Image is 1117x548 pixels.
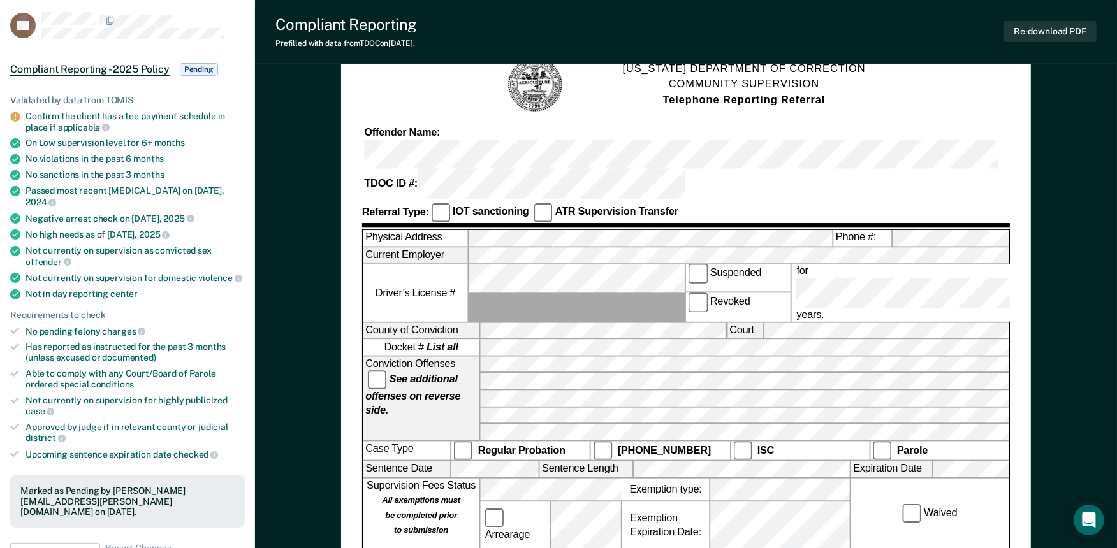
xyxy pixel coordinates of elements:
input: Waived [903,503,922,523]
input: Regular Probation [454,441,473,460]
label: Current Employer [363,247,468,263]
div: Not in day reporting [26,289,245,299]
span: months [133,154,164,164]
span: checked [173,449,218,459]
input: ATR Supervision Transfer [534,203,553,222]
strong: See additional offenses on reverse side. [365,373,460,416]
strong: All exemptions must be completed prior to submission [383,494,461,535]
div: Supervision Fees Status [363,478,479,547]
label: Exemption type: [622,478,710,500]
div: Approved by judge if in relevant county or judicial [26,422,245,443]
strong: Offender Name: [365,127,441,138]
label: County of Conviction [363,322,479,338]
div: Open Intercom Messenger [1074,505,1104,535]
strong: Referral Type: [362,206,429,218]
div: Requirements to check [10,310,245,321]
label: Driver’s License # [363,264,468,322]
input: Arrearage [485,508,504,528]
button: Re-download PDF [1004,21,1097,42]
div: Not currently on supervision for highly publicized [26,395,245,417]
span: Pending [180,63,218,76]
input: for years. [797,278,1064,307]
div: Prefilled with data from TDOC on [DATE] . [275,39,417,48]
span: offender [26,257,71,267]
div: No sanctions in the past 3 [26,169,245,180]
span: documented) [102,352,156,363]
label: Sentence Date [363,461,451,477]
div: No pending felony [26,326,245,337]
span: months [154,138,185,148]
div: Conviction Offenses [363,356,479,440]
div: Able to comply with any Court/Board of Parole ordered special [26,368,245,390]
span: 2025 [163,213,194,224]
div: Upcoming sentence expiration date [26,449,245,460]
strong: ATR Supervision Transfer [555,206,678,218]
strong: Parole [897,444,928,456]
input: IOT sanctioning [432,203,451,222]
label: Expiration Date [851,461,933,477]
label: Court [727,322,763,338]
label: Revoked [687,293,791,321]
span: center [110,289,138,299]
div: No violations in the past 6 [26,154,245,164]
div: Confirm the client has a fee payment schedule in place if applicable [26,111,245,133]
span: Compliant Reporting - 2025 Policy [10,63,170,76]
div: Case Type [363,441,451,460]
input: Suspended [689,264,708,284]
span: violence [198,273,242,283]
label: Arrearage [483,508,548,542]
strong: Regular Probation [478,444,566,456]
strong: Telephone Reporting Referral [663,94,826,106]
strong: IOT sanctioning [453,206,529,218]
label: for years. [794,264,1067,322]
div: Not currently on supervision as convicted sex [26,245,245,267]
strong: List all [427,342,458,353]
img: TN Seal [507,56,565,114]
div: Negative arrest check on [DATE], [26,213,245,224]
div: Not currently on supervision for domestic [26,272,245,284]
div: Passed most recent [MEDICAL_DATA] on [DATE], [26,185,245,207]
input: See additional offenses on reverse side. [368,370,387,389]
label: Sentence Length [540,461,633,477]
span: case [26,406,54,416]
div: Validated by data from TOMIS [10,95,245,106]
span: Docket # [384,340,458,354]
span: 2025 [139,229,170,240]
label: Waived [900,503,960,523]
span: months [133,169,164,180]
label: Phone #: [834,230,892,246]
span: conditions [91,379,135,389]
strong: TDOC ID #: [365,178,418,189]
label: Physical Address [363,230,468,246]
span: district [26,433,66,443]
h1: [US_STATE] DEPARTMENT OF CORRECTION COMMUNITY SUPERVISION [623,62,866,109]
div: Marked as Pending by [PERSON_NAME][EMAIL_ADDRESS][PERSON_NAME][DOMAIN_NAME] on [DATE]. [20,486,235,517]
div: Exemption Expiration Date: [622,501,710,548]
span: charges [103,326,146,336]
div: On Low supervision level for 6+ [26,138,245,148]
input: ISC [733,441,752,460]
strong: [PHONE_NUMBER] [618,444,711,456]
input: [PHONE_NUMBER] [594,441,613,460]
div: Compliant Reporting [275,15,417,34]
input: Revoked [689,293,708,312]
div: No high needs as of [DATE], [26,229,245,240]
strong: ISC [757,444,774,456]
span: 2024 [26,197,56,207]
label: Suspended [687,264,791,292]
input: Parole [873,441,892,460]
div: Has reported as instructed for the past 3 months (unless excused or [26,342,245,363]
